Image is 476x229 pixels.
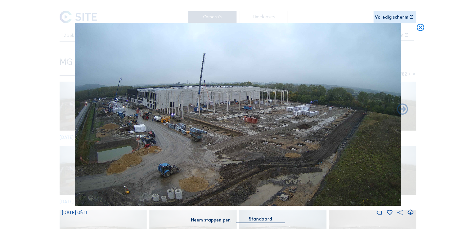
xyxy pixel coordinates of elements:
[249,216,272,222] div: Standaard
[62,210,87,215] span: [DATE] 08:11
[396,103,409,116] i: Back
[375,15,409,20] div: Volledig scherm
[191,218,232,222] div: Neem stappen per:
[236,216,285,223] div: Standaard
[75,23,401,206] img: Image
